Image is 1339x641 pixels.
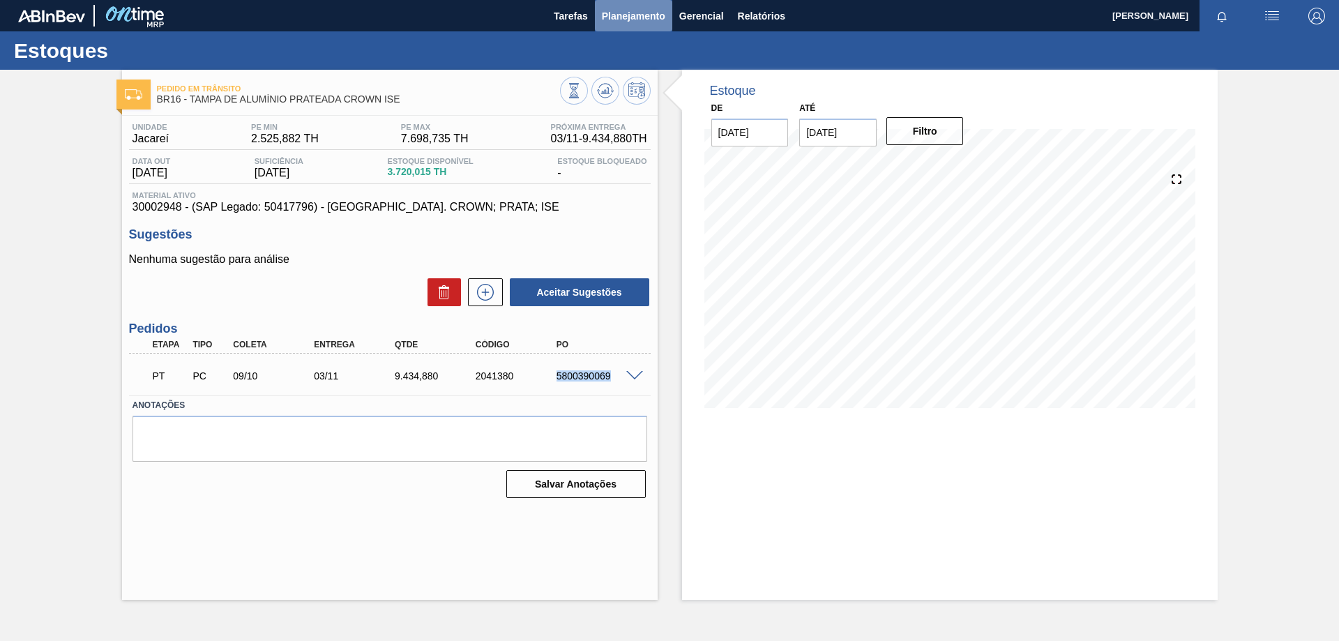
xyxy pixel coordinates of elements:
span: Planejamento [602,8,665,24]
button: Salvar Anotações [506,470,646,498]
div: Estoque [710,84,756,98]
label: Anotações [133,395,647,416]
span: BR16 - TAMPA DE ALUMÍNIO PRATEADA CROWN ISE [157,94,560,105]
div: 9.434,880 [391,370,482,382]
div: Excluir Sugestões [421,278,461,306]
div: 03/11/2025 [310,370,401,382]
div: Entrega [310,340,401,349]
button: Aceitar Sugestões [510,278,649,306]
div: - [554,157,650,179]
span: Pedido em Trânsito [157,84,560,93]
label: Até [799,103,815,113]
input: dd/mm/yyyy [711,119,789,146]
label: De [711,103,723,113]
div: Coleta [229,340,320,349]
span: 03/11 - 9.434,880 TH [551,133,647,145]
button: Programar Estoque [623,77,651,105]
div: Nova sugestão [461,278,503,306]
img: userActions [1264,8,1280,24]
h3: Pedidos [129,322,651,336]
span: 7.698,735 TH [401,133,469,145]
div: Aceitar Sugestões [503,277,651,308]
span: 3.720,015 TH [388,167,474,177]
div: Pedido de Compra [189,370,231,382]
img: TNhmsLtSVTkK8tSr43FrP2fwEKptu5GPRR3wAAAABJRU5ErkJggg== [18,10,85,22]
span: PE MAX [401,123,469,131]
h3: Sugestões [129,227,651,242]
div: Etapa [149,340,191,349]
span: Material ativo [133,191,647,199]
span: 30002948 - (SAP Legado: 50417796) - [GEOGRAPHIC_DATA]. CROWN; PRATA; ISE [133,201,647,213]
div: 2041380 [472,370,563,382]
div: Tipo [189,340,231,349]
span: Tarefas [554,8,588,24]
span: 2.525,882 TH [251,133,319,145]
div: 09/10/2025 [229,370,320,382]
span: Próxima Entrega [551,123,647,131]
span: Data out [133,157,171,165]
button: Visão Geral dos Estoques [560,77,588,105]
span: Unidade [133,123,169,131]
span: Jacareí [133,133,169,145]
span: Suficiência [255,157,303,165]
h1: Estoques [14,43,262,59]
button: Notificações [1200,6,1244,26]
img: Logout [1308,8,1325,24]
p: Nenhuma sugestão para análise [129,253,651,266]
span: Gerencial [679,8,724,24]
div: Qtde [391,340,482,349]
span: [DATE] [133,167,171,179]
button: Atualizar Gráfico [591,77,619,105]
p: PT [153,370,188,382]
span: Relatórios [738,8,785,24]
span: Estoque Disponível [388,157,474,165]
span: PE MIN [251,123,319,131]
div: PO [553,340,644,349]
div: Pedido em Trânsito [149,361,191,391]
div: Código [472,340,563,349]
span: [DATE] [255,167,303,179]
img: Ícone [125,89,142,100]
div: 5800390069 [553,370,644,382]
input: dd/mm/yyyy [799,119,877,146]
span: Estoque Bloqueado [557,157,646,165]
button: Filtro [886,117,964,145]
